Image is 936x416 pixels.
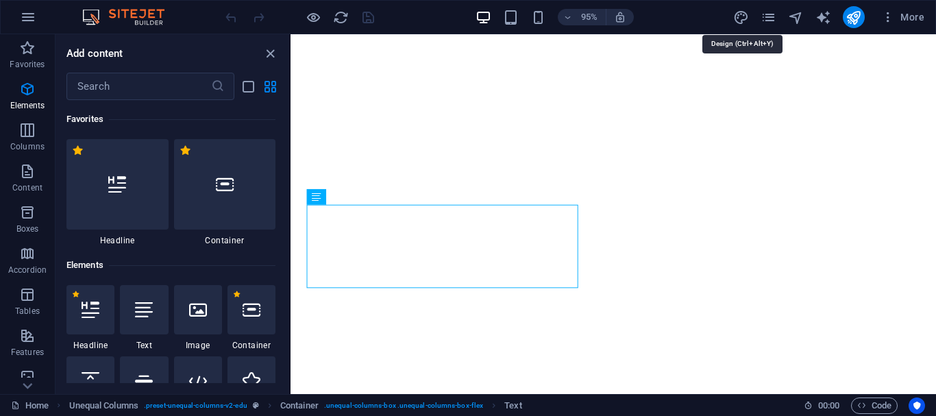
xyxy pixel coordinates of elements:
button: pages [761,9,777,25]
span: : [828,400,830,411]
p: Columns [10,141,45,152]
button: close panel [262,45,278,62]
p: Accordion [8,265,47,276]
button: text_generator [815,9,832,25]
span: Headline [66,340,114,351]
div: Text [120,285,168,351]
i: Pages (Ctrl+Alt+S) [761,10,776,25]
button: Usercentrics [909,397,925,414]
span: Remove from favorites [72,145,84,156]
span: Remove from favorites [72,291,79,298]
p: Features [11,347,44,358]
iframe: To enrich screen reader interactions, please activate Accessibility in Grammarly extension settings [291,34,936,394]
div: Container [174,139,276,246]
h6: Add content [66,45,123,62]
span: Code [857,397,891,414]
i: This element is a customizable preset [253,402,259,409]
p: Elements [10,100,45,111]
button: More [876,6,930,28]
span: Text [504,397,521,414]
span: . preset-unequal-columns-v2-edu [144,397,247,414]
span: 00 00 [818,397,839,414]
p: Boxes [16,223,39,234]
span: Remove from favorites [233,291,241,298]
span: More [881,10,924,24]
span: . unequal-columns-box .unequal-columns-box-flex [324,397,483,414]
div: Image [174,285,222,351]
p: Content [12,182,42,193]
h6: Elements [66,257,275,273]
div: Headline [66,139,169,246]
div: Container [227,285,275,351]
button: publish [843,6,865,28]
i: Publish [846,10,861,25]
span: Container [227,340,275,351]
button: navigator [788,9,804,25]
button: list-view [240,78,256,95]
i: AI Writer [815,10,831,25]
input: Search [66,73,211,100]
button: grid-view [262,78,278,95]
span: Container [174,235,276,246]
span: Headline [66,235,169,246]
a: Click to cancel selection. Double-click to open Pages [11,397,49,414]
h6: Session time [804,397,840,414]
span: Remove from favorites [180,145,191,156]
span: Click to select. Double-click to edit [280,397,319,414]
button: Code [851,397,898,414]
div: Headline [66,285,114,351]
p: Tables [15,306,40,317]
i: Navigator [788,10,804,25]
span: Text [120,340,168,351]
button: design [733,9,750,25]
span: Image [174,340,222,351]
p: Favorites [10,59,45,70]
nav: breadcrumb [69,397,522,414]
h6: Favorites [66,111,275,127]
span: Click to select. Double-click to edit [69,397,138,414]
